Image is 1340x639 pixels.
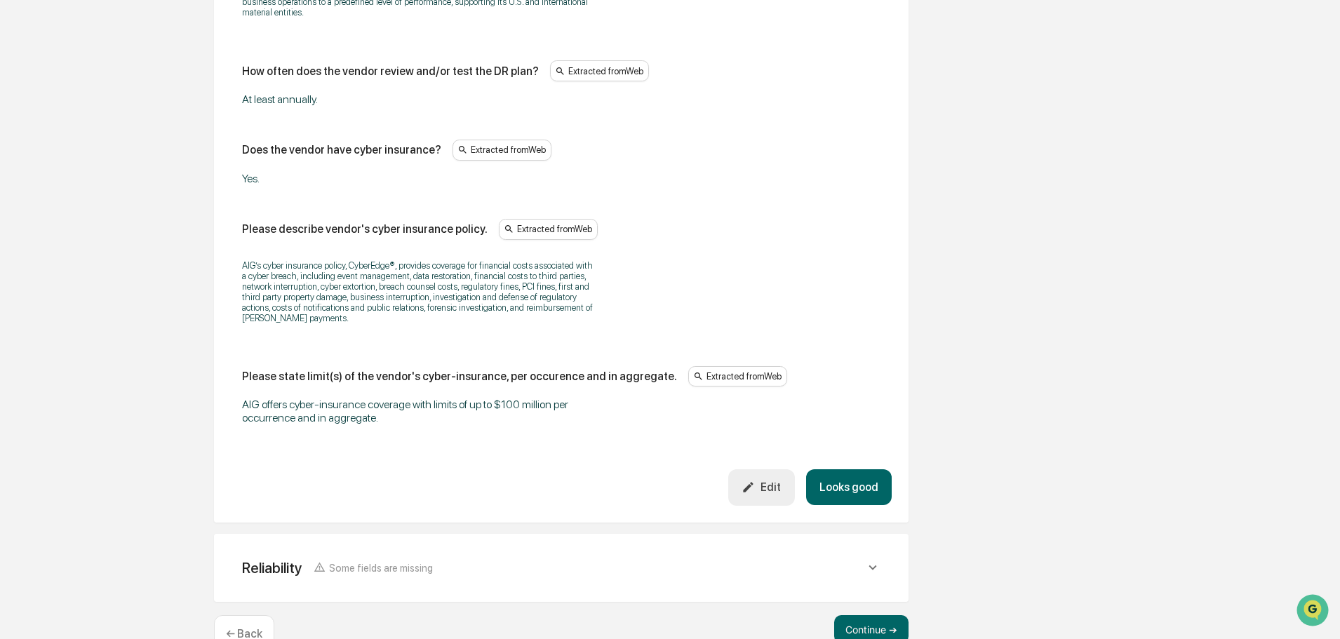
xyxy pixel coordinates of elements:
[499,219,598,240] div: Extracted from Web
[48,107,230,121] div: Start new chat
[239,112,255,128] button: Start new chat
[8,198,94,223] a: 🔎Data Lookup
[14,29,255,52] p: How can we help?
[96,171,180,196] a: 🗄️Attestations
[329,562,433,574] span: Some fields are missing
[140,238,170,248] span: Pylon
[116,177,174,191] span: Attestations
[728,469,795,505] button: Edit
[14,178,25,189] div: 🖐️
[48,121,177,133] div: We're available if you need us!
[36,64,232,79] input: Clear
[688,366,787,387] div: Extracted from Web
[8,171,96,196] a: 🖐️Preclearance
[242,398,593,424] div: AIG offers cyber-insurance coverage with limits of up to $100 million per occurrence and in aggre...
[28,177,91,191] span: Preclearance
[231,551,892,585] div: ReliabilitySome fields are missing
[1295,593,1333,631] iframe: Open customer support
[242,172,593,185] div: Yes.
[242,143,441,156] div: Does the vendor have cyber insurance?
[242,559,302,577] div: Reliability
[28,203,88,217] span: Data Lookup
[242,222,488,236] div: Please describe vendor's cyber insurance policy.
[242,65,539,78] div: How often does the vendor review and/or test the DR plan?
[99,237,170,248] a: Powered byPylon
[550,60,649,81] div: Extracted from Web
[242,370,677,383] div: Please state limit(s) of the vendor's cyber-insurance, per occurence and in aggregate.
[742,480,781,494] div: Edit
[102,178,113,189] div: 🗄️
[242,93,593,106] div: At least annually.
[806,469,892,505] button: Looks good
[14,107,39,133] img: 1746055101610-c473b297-6a78-478c-a979-82029cc54cd1
[14,205,25,216] div: 🔎
[242,260,593,323] p: AIG’s cyber insurance policy, CyberEdge®, provides coverage for financial costs associated with a...
[453,140,551,161] div: Extracted from Web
